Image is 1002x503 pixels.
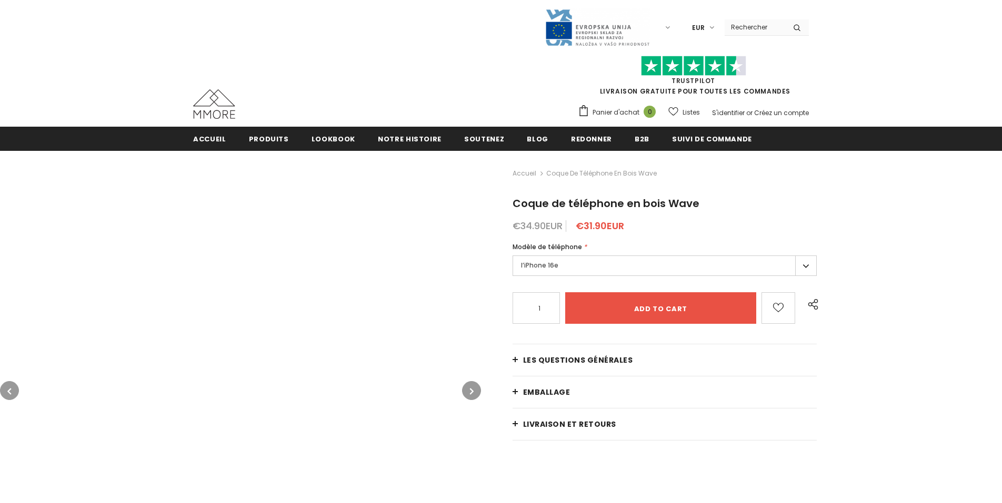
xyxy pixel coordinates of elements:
a: Produits [249,127,289,150]
a: Créez un compte [754,108,809,117]
a: Listes [668,103,700,121]
span: Lookbook [312,134,355,144]
a: Javni Razpis [545,23,650,32]
span: Suivi de commande [672,134,752,144]
a: Blog [527,127,548,150]
a: Panier d'achat 0 [578,105,661,120]
span: Coque de téléphone en bois Wave [513,196,699,211]
span: €31.90EUR [576,219,624,232]
a: Lookbook [312,127,355,150]
input: Add to cart [565,292,756,324]
span: Livraison et retours [523,419,616,429]
span: Redonner [571,134,612,144]
span: Notre histoire [378,134,442,144]
a: TrustPilot [672,76,715,85]
a: Les questions générales [513,344,817,376]
a: Livraison et retours [513,408,817,440]
img: Cas MMORE [193,89,235,119]
a: Accueil [513,167,536,180]
span: Coque de téléphone en bois Wave [546,167,657,180]
span: Accueil [193,134,226,144]
span: soutenez [464,134,504,144]
span: Produits [249,134,289,144]
span: EUR [692,23,705,33]
input: Search Site [725,19,785,35]
span: Blog [527,134,548,144]
span: €34.90EUR [513,219,563,232]
a: Notre histoire [378,127,442,150]
span: EMBALLAGE [523,387,570,397]
img: Javni Razpis [545,8,650,47]
a: EMBALLAGE [513,376,817,408]
a: Accueil [193,127,226,150]
span: or [746,108,753,117]
a: Redonner [571,127,612,150]
a: soutenez [464,127,504,150]
span: Modèle de téléphone [513,242,582,251]
span: B2B [635,134,649,144]
span: Panier d'achat [593,107,639,118]
label: l’iPhone 16e [513,255,817,276]
span: LIVRAISON GRATUITE POUR TOUTES LES COMMANDES [578,60,809,96]
a: Suivi de commande [672,127,752,150]
a: S'identifier [712,108,745,117]
img: Faites confiance aux étoiles pilotes [641,56,746,76]
a: B2B [635,127,649,150]
span: Listes [683,107,700,118]
span: Les questions générales [523,355,633,365]
span: 0 [644,106,656,118]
